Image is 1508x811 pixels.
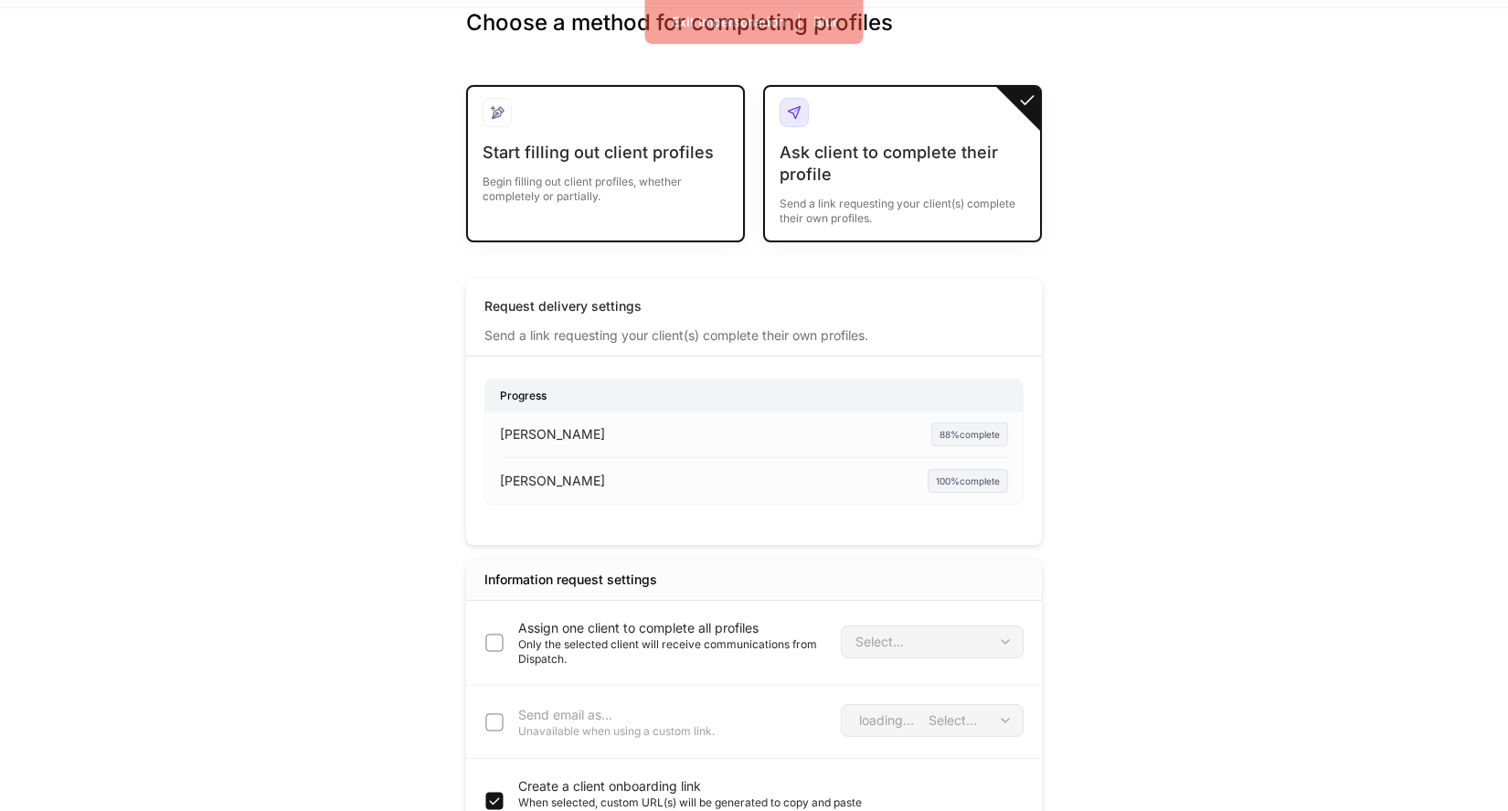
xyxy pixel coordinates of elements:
div: Send a link requesting your client(s) complete their own profiles. [780,186,1025,226]
button: Exit Impersonation [660,7,797,37]
p: Create a client onboarding link [518,777,862,795]
p: [PERSON_NAME] [500,425,605,443]
h3: Choose a method for completing profiles [466,8,1042,67]
div: Send a link requesting your client(s) complete their own profiles. [484,315,868,345]
p: Assign one client to complete all profiles [518,619,826,637]
div: Request delivery settings [484,297,868,315]
div: Exit Impersonation [672,13,785,31]
div: Start filling out client profiles [483,142,728,164]
button: Blur [802,7,849,37]
div: 88% complete [931,422,1008,446]
div: Select... [841,625,1023,658]
div: Blur [813,13,837,31]
div: Begin filling out client profiles, whether completely or partially. [483,164,728,204]
div: 100% complete [928,469,1008,493]
p: Only the selected client will receive communications from Dispatch. [518,637,826,667]
div: Progress [485,379,1023,411]
p: Send email as... [518,706,715,724]
p: Unavailable when using a custom link. [518,724,715,739]
p: [PERSON_NAME] [500,472,605,490]
div: Select... [914,704,1024,737]
div: Information request settings [484,571,657,589]
div: Ask client to complete their profile [780,142,1025,186]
